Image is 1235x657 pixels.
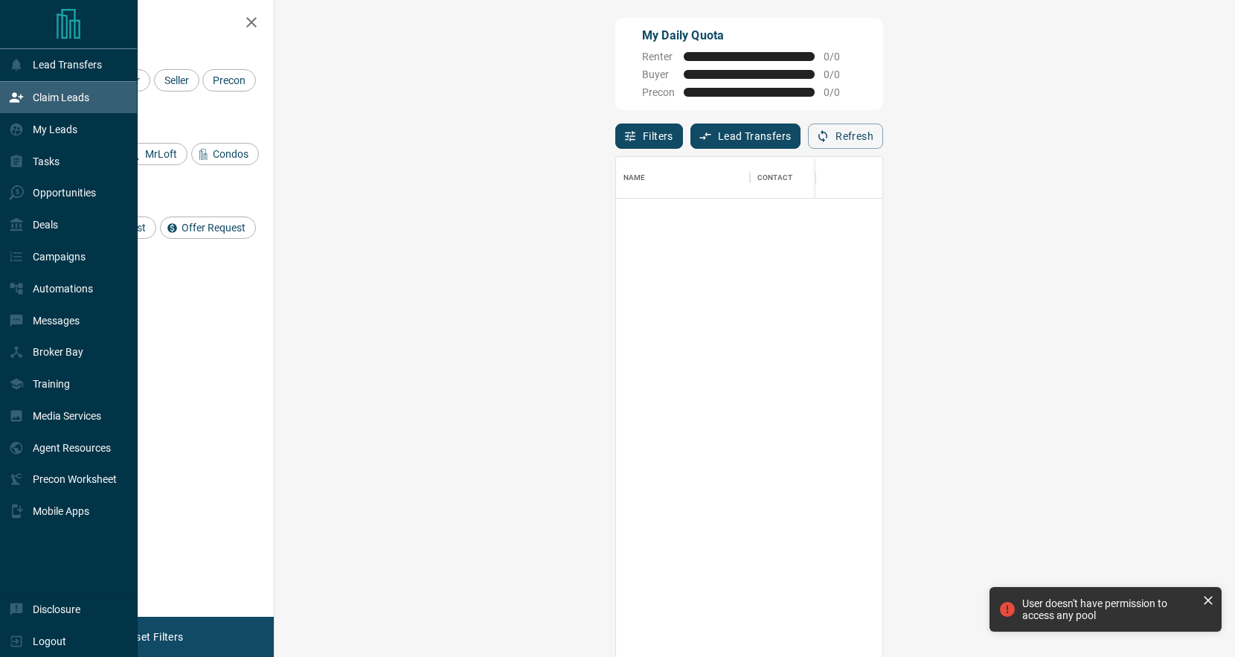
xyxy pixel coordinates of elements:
[642,86,675,98] span: Precon
[824,86,856,98] span: 0 / 0
[208,148,254,160] span: Condos
[191,143,259,165] div: Condos
[48,15,259,33] h2: Filters
[690,124,801,149] button: Lead Transfers
[202,69,256,92] div: Precon
[642,68,675,80] span: Buyer
[642,51,675,63] span: Renter
[176,222,251,234] span: Offer Request
[123,143,187,165] div: MrLoft
[140,148,182,160] span: MrLoft
[642,27,856,45] p: My Daily Quota
[824,51,856,63] span: 0 / 0
[113,624,193,650] button: Reset Filters
[824,68,856,80] span: 0 / 0
[757,157,792,199] div: Contact
[208,74,251,86] span: Precon
[808,124,883,149] button: Refresh
[159,74,194,86] span: Seller
[750,157,869,199] div: Contact
[623,157,646,199] div: Name
[1022,597,1196,621] div: User doesn't have permission to access any pool
[154,69,199,92] div: Seller
[616,157,750,199] div: Name
[615,124,683,149] button: Filters
[160,217,256,239] div: Offer Request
